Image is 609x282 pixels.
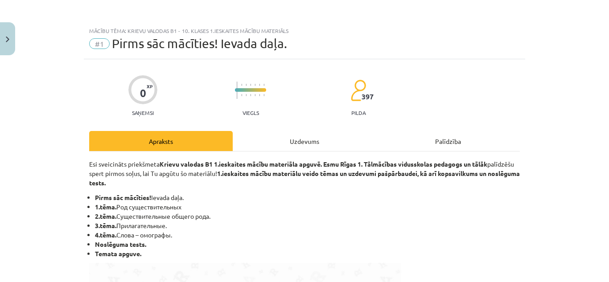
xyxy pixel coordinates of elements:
img: icon-short-line-57e1e144782c952c97e751825c79c345078a6d821885a25fce030b3d8c18986b.svg [241,94,242,96]
img: icon-long-line-d9ea69661e0d244f92f715978eff75569469978d946b2353a9bb055b3ed8787d.svg [237,82,238,99]
div: 0 [140,87,146,99]
img: icon-short-line-57e1e144782c952c97e751825c79c345078a6d821885a25fce030b3d8c18986b.svg [259,84,260,86]
li: Род существительных [95,202,520,212]
div: Palīdzība [376,131,520,151]
b: Pirms sāc mācīties! [95,193,151,201]
img: icon-close-lesson-0947bae3869378f0d4975bcd49f059093ad1ed9edebbc8119c70593378902aed.svg [6,37,9,42]
strong: 1.ieskaites mācību materiālu veido tēmas un uzdevumi pašpārbaudei, kā arī kopsavilkums un noslēgu... [89,169,520,187]
b: 4.tēma. [95,231,116,239]
li: Слова – омографы. [95,230,520,240]
img: icon-short-line-57e1e144782c952c97e751825c79c345078a6d821885a25fce030b3d8c18986b.svg [246,84,247,86]
b: 1.tēma. [95,203,116,211]
img: icon-short-line-57e1e144782c952c97e751825c79c345078a6d821885a25fce030b3d8c18986b.svg [250,84,251,86]
img: icon-short-line-57e1e144782c952c97e751825c79c345078a6d821885a25fce030b3d8c18986b.svg [250,94,251,96]
b: 3.tēma. [95,221,116,229]
span: #1 [89,38,110,49]
img: icon-short-line-57e1e144782c952c97e751825c79c345078a6d821885a25fce030b3d8c18986b.svg [246,94,247,96]
img: icon-short-line-57e1e144782c952c97e751825c79c345078a6d821885a25fce030b3d8c18986b.svg [255,94,255,96]
img: icon-short-line-57e1e144782c952c97e751825c79c345078a6d821885a25fce030b3d8c18986b.svg [259,94,260,96]
p: Viegls [243,110,259,116]
li: Прилагательные. [95,221,520,230]
b: Noslēguma tests. [95,240,146,248]
li: Cуществительные общего рода. [95,212,520,221]
div: Uzdevums [233,131,376,151]
b: 2.tēma. [95,212,116,220]
img: icon-short-line-57e1e144782c952c97e751825c79c345078a6d821885a25fce030b3d8c18986b.svg [255,84,255,86]
img: icon-short-line-57e1e144782c952c97e751825c79c345078a6d821885a25fce030b3d8c18986b.svg [241,84,242,86]
b: Temata apguve. [95,249,141,257]
img: icon-short-line-57e1e144782c952c97e751825c79c345078a6d821885a25fce030b3d8c18986b.svg [263,84,264,86]
span: 397 [362,93,374,101]
div: Apraksts [89,131,233,151]
img: icon-short-line-57e1e144782c952c97e751825c79c345078a6d821885a25fce030b3d8c18986b.svg [263,94,264,96]
img: students-c634bb4e5e11cddfef0936a35e636f08e4e9abd3cc4e673bd6f9a4125e45ecb1.svg [350,79,366,102]
span: XP [147,84,152,89]
span: Pirms sāc mācīties! Ievada daļa. [112,36,287,51]
p: Esi sveicināts priekšmeta palīdzēšu spert pirmos soļus, lai Tu apgūtu šo materiālu! [89,159,520,188]
strong: Krievu valodas B1 1.ieskaites mācību materiāla apguvē. Esmu Rīgas 1. Tālmācības vidusskolas pedag... [160,160,487,168]
p: pilda [351,110,366,116]
p: Saņemsi [128,110,157,116]
div: Mācību tēma: Krievu valodas b1 - 10. klases 1.ieskaites mācību materiāls [89,28,520,34]
li: Ievada daļa. [95,193,520,202]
